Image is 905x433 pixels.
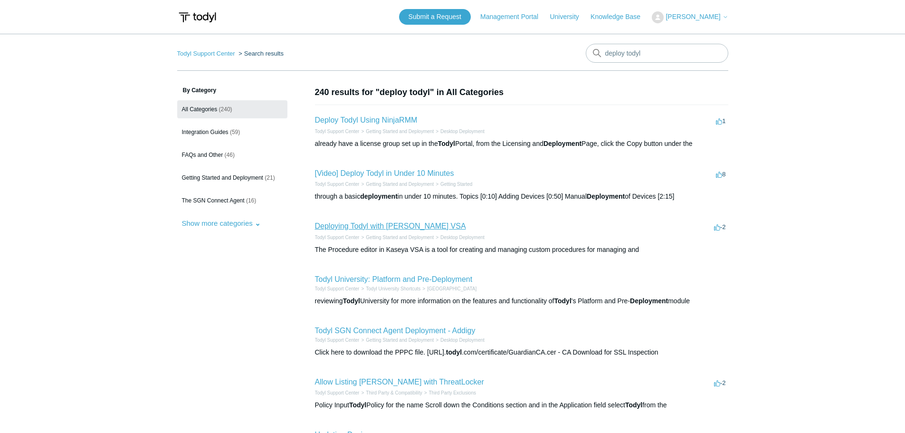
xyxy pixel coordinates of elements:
li: Getting Started and Deployment [359,128,434,135]
a: [GEOGRAPHIC_DATA] [427,286,476,291]
span: [PERSON_NAME] [666,13,720,20]
h3: By Category [177,86,287,95]
em: Todyl [554,297,571,305]
li: Getting Started and Deployment [359,234,434,241]
a: Submit a Request [399,9,471,25]
a: Knowledge Base [591,12,650,22]
em: Todyl [438,140,455,147]
a: The SGN Connect Agent (16) [177,192,287,210]
li: Todyl Support Center [315,389,360,396]
a: Getting Started [440,182,472,187]
em: Deployment [543,140,581,147]
span: (16) [246,197,256,204]
em: deployment [360,192,398,200]
div: Click here to download the PPPC file. [URL]. .com/certificate/GuardianCA.cer - CA Download for SS... [315,347,728,357]
span: (21) [265,174,275,181]
a: Desktop Deployment [440,337,485,343]
div: through a basic in under 10 minutes. Topics [0:10] Adding Devices [0:50] Manual of Devices [2:15] [315,192,728,202]
span: (46) [225,152,235,158]
a: Todyl University Shortcuts [366,286,420,291]
div: reviewing University for more information on the features and functionality of 's Platform and Pr... [315,296,728,306]
div: Policy Input Policy for the name Scroll down the Conditions section and in the Application field ... [315,400,728,410]
li: Search results [237,50,284,57]
li: Getting Started [434,181,472,188]
a: Deploy Todyl Using NinjaRMM [315,116,418,124]
span: All Categories [182,106,218,113]
input: Search [586,44,728,63]
span: 8 [716,171,725,178]
li: Getting Started and Deployment [359,337,434,344]
em: todyl [446,348,462,356]
img: Todyl Support Center Help Center home page [177,9,218,26]
span: -2 [714,223,726,231]
a: Todyl University: Platform and Pre-Deployment [315,275,473,283]
a: Todyl SGN Connect Agent Deployment - Addigy [315,327,476,335]
div: The Procedure editor in Kaseya VSA is a tool for creating and managing custom procedures for mana... [315,245,728,255]
li: Third Party Exclusions [422,389,476,396]
li: Todyl Support Center [315,285,360,292]
span: Integration Guides [182,129,229,135]
li: Desktop Deployment [434,337,485,344]
span: -2 [714,379,726,386]
a: Todyl Support Center [315,390,360,395]
a: Todyl Support Center [315,235,360,240]
button: [PERSON_NAME] [652,11,728,23]
span: Getting Started and Deployment [182,174,263,181]
a: Desktop Deployment [440,129,485,134]
em: Todyl [343,297,360,305]
li: Todyl Support Center [177,50,237,57]
li: Todyl University Shortcuts [359,285,420,292]
li: Desktop Deployment [434,234,485,241]
span: The SGN Connect Agent [182,197,245,204]
span: FAQs and Other [182,152,223,158]
a: [Video] Deploy Todyl in Under 10 Minutes [315,169,454,177]
a: Getting Started and Deployment [366,129,434,134]
li: Todyl Support Center [315,181,360,188]
a: All Categories (240) [177,100,287,118]
a: Allow Listing [PERSON_NAME] with ThreatLocker [315,378,484,386]
a: Getting Started and Deployment [366,235,434,240]
a: Todyl Support Center [315,286,360,291]
a: Getting Started and Deployment [366,182,434,187]
a: Todyl Support Center [177,50,235,57]
a: Management Portal [480,12,548,22]
a: Desktop Deployment [440,235,485,240]
a: Deploying Todyl with [PERSON_NAME] VSA [315,222,466,230]
li: Desktop Deployment [434,128,485,135]
a: Third Party & Compatibility [366,390,422,395]
a: Getting Started and Deployment [366,337,434,343]
a: Todyl Support Center [315,182,360,187]
span: (59) [230,129,240,135]
a: University [550,12,588,22]
a: Third Party Exclusions [429,390,476,395]
em: Todyl [349,401,366,409]
li: Getting Started and Deployment [359,181,434,188]
div: already have a license group set up in the Portal, from the Licensing and Page, click the Copy bu... [315,139,728,149]
a: Integration Guides (59) [177,123,287,141]
a: FAQs and Other (46) [177,146,287,164]
li: Todyl Support Center [315,234,360,241]
li: Todyl Support Center [315,128,360,135]
a: Todyl Support Center [315,129,360,134]
a: Todyl Support Center [315,337,360,343]
a: Getting Started and Deployment (21) [177,169,287,187]
h1: 240 results for "deploy todyl" in All Categories [315,86,728,99]
em: Deployment [630,297,668,305]
li: Third Party & Compatibility [359,389,422,396]
li: Todyl Support Center [315,337,360,344]
span: 1 [716,117,725,125]
li: Todyl University [420,285,476,292]
button: Show more categories [177,214,266,232]
span: (240) [219,106,232,113]
em: Deployment [587,192,625,200]
em: Todyl [625,401,642,409]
